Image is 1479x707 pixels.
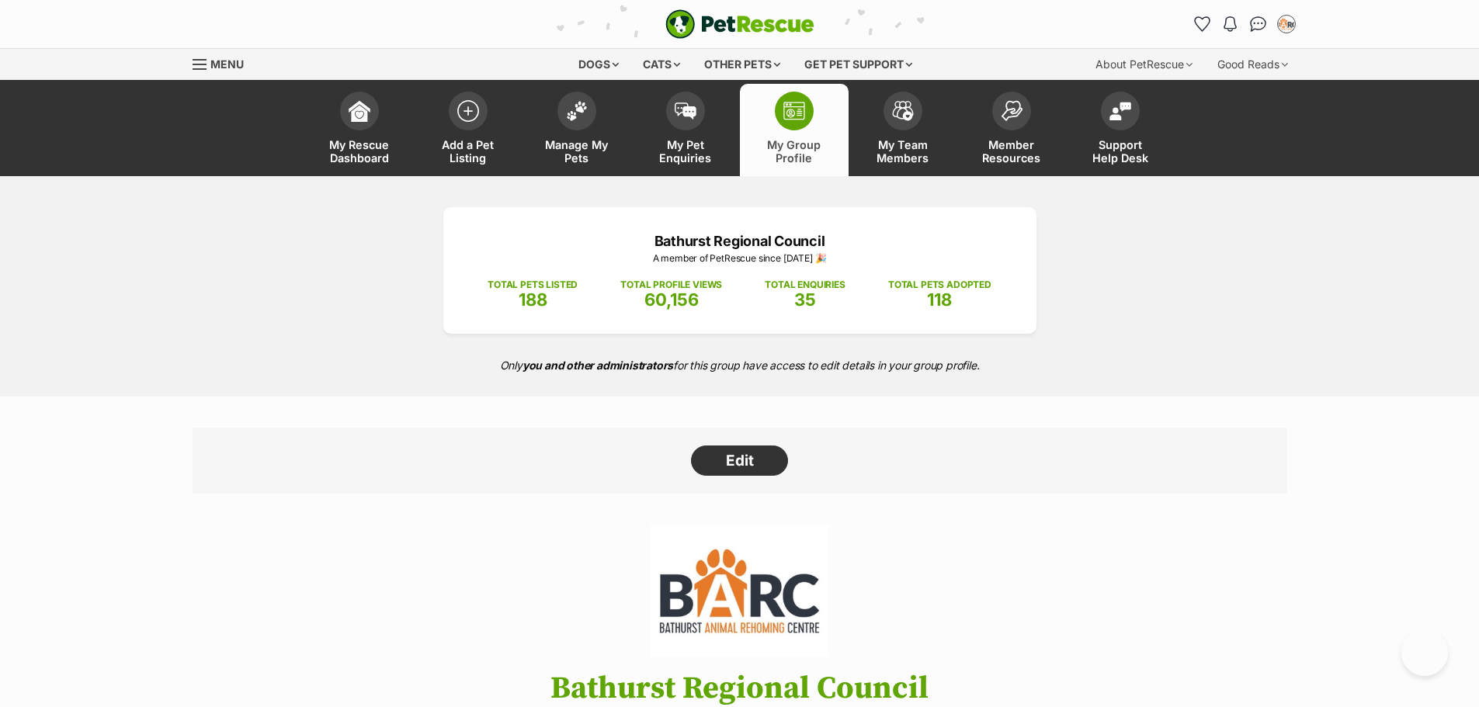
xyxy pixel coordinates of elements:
[1109,102,1131,120] img: help-desk-icon-fdf02630f3aa405de69fd3d07c3f3aa587a6932b1a1747fa1d2bba05be0121f9.svg
[169,671,1311,705] h1: Bathurst Regional Council
[414,84,523,176] a: Add a Pet Listing
[957,84,1066,176] a: Member Resources
[675,102,696,120] img: pet-enquiries-icon-7e3ad2cf08bfb03b45e93fb7055b45f3efa6380592205ae92323e6603595dc1f.svg
[433,138,503,165] span: Add a Pet Listing
[1190,12,1215,36] a: Favourites
[868,138,938,165] span: My Team Members
[1246,12,1271,36] a: Conversations
[523,84,631,176] a: Manage My Pets
[349,100,370,122] img: dashboard-icon-eb2f2d2d3e046f16d808141f083e7271f6b2e854fb5c12c21221c1fb7104beca.svg
[759,138,829,165] span: My Group Profile
[927,289,952,310] span: 118
[193,49,255,77] a: Menu
[977,138,1047,165] span: Member Resources
[631,84,740,176] a: My Pet Enquiries
[566,101,588,121] img: manage-my-pets-icon-02211641906a0b7f246fdf0571729dbe1e7629f14944591b6c1af311fb30b64b.svg
[793,49,923,80] div: Get pet support
[1218,12,1243,36] button: Notifications
[305,84,414,176] a: My Rescue Dashboard
[740,84,849,176] a: My Group Profile
[467,230,1013,251] p: Bathurst Regional Council
[1279,16,1294,32] img: Heidi McMahon profile pic
[665,9,814,39] img: logo-e224e6f780fb5917bec1dbf3a21bbac754714ae5b6737aabdf751b685950b380.svg
[691,445,788,477] a: Edit
[783,102,805,120] img: group-profile-icon-3fa3cf56718a62981997c0bc7e787c4b2cf8bcc04b72c1350f741eb67cf2f40e.svg
[210,57,244,71] span: Menu
[888,278,991,292] p: TOTAL PETS ADOPTED
[892,101,914,121] img: team-members-icon-5396bd8760b3fe7c0b43da4ab00e1e3bb1a5d9ba89233759b79545d2d3fc5d0d.svg
[1001,100,1022,121] img: member-resources-icon-8e73f808a243e03378d46382f2149f9095a855e16c252ad45f914b54edf8863c.svg
[620,278,722,292] p: TOTAL PROFILE VIEWS
[644,289,699,310] span: 60,156
[651,138,720,165] span: My Pet Enquiries
[1066,84,1175,176] a: Support Help Desk
[794,289,816,310] span: 35
[693,49,791,80] div: Other pets
[1401,629,1448,676] iframe: Help Scout Beacon - Open
[523,359,674,372] strong: you and other administrators
[651,525,828,657] img: Bathurst Regional Council
[457,100,479,122] img: add-pet-listing-icon-0afa8454b4691262ce3f59096e99ab1cd57d4a30225e0717b998d2c9b9846f56.svg
[1085,49,1203,80] div: About PetRescue
[542,138,612,165] span: Manage My Pets
[632,49,691,80] div: Cats
[325,138,394,165] span: My Rescue Dashboard
[1206,49,1299,80] div: Good Reads
[467,251,1013,265] p: A member of PetRescue since [DATE] 🎉
[665,9,814,39] a: PetRescue
[519,289,547,310] span: 188
[1224,16,1236,32] img: notifications-46538b983faf8c2785f20acdc204bb7945ddae34d4c08c2a6579f10ce5e182be.svg
[1274,12,1299,36] button: My account
[1190,12,1299,36] ul: Account quick links
[849,84,957,176] a: My Team Members
[488,278,578,292] p: TOTAL PETS LISTED
[765,278,845,292] p: TOTAL ENQUIRIES
[568,49,630,80] div: Dogs
[1250,16,1266,32] img: chat-41dd97257d64d25036548639549fe6c8038ab92f7586957e7f3b1b290dea8141.svg
[1085,138,1155,165] span: Support Help Desk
